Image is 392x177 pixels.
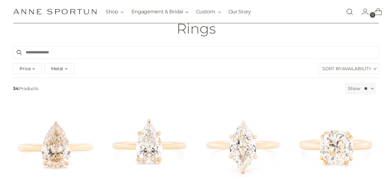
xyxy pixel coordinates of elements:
[348,85,360,92] label: Show
[131,5,188,19] button: Engagement & Bridal
[342,64,371,74] span: Availability
[13,86,19,91] b: 34
[13,46,379,59] input: Search products
[319,64,379,74] label: Sort By:Availability
[343,6,356,18] a: Open search modal
[13,9,97,15] a: Anne Sportun Fine Jewellery
[356,6,369,18] a: Go to the account page
[51,65,63,72] span: Metal
[106,5,124,19] button: Shop
[196,5,221,19] button: Custom
[11,83,342,94] span: Products
[20,65,31,72] span: Price
[370,12,375,18] span: 0
[369,6,382,18] a: Open cart modal
[80,6,312,37] h1: One of a Kind Engagement Rings
[228,5,251,19] a: Our Story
